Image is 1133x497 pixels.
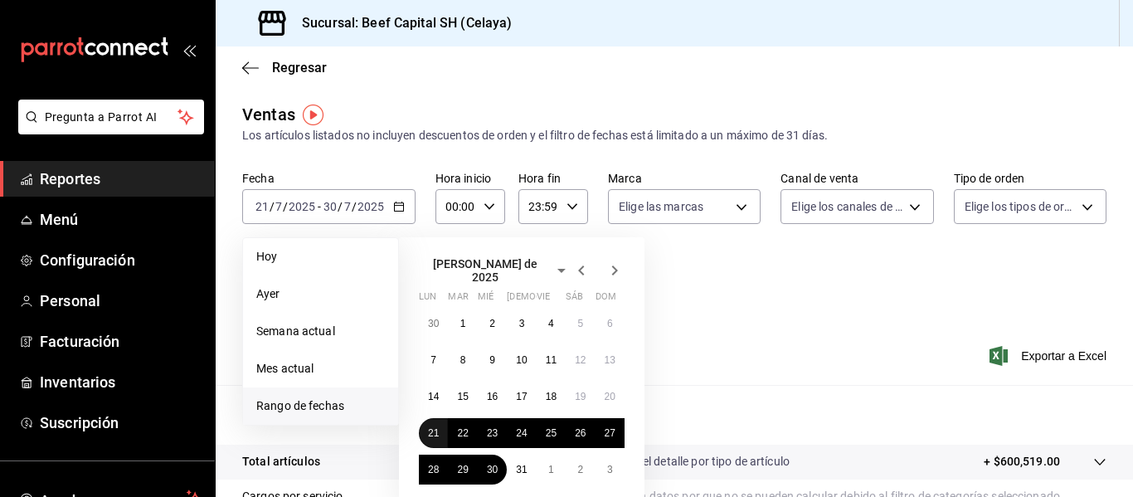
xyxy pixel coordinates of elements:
abbr: 1 de julio de 2025 [460,318,466,329]
button: 4 de julio de 2025 [537,309,566,339]
span: Semana actual [256,323,385,340]
input: -- [323,200,338,213]
button: 31 de julio de 2025 [507,455,536,485]
button: 7 de julio de 2025 [419,345,448,375]
span: Hoy [256,248,385,266]
abbr: 17 de julio de 2025 [516,391,527,402]
abbr: 4 de julio de 2025 [548,318,554,329]
abbr: 8 de julio de 2025 [460,354,466,366]
button: [PERSON_NAME] de 2025 [419,257,571,284]
span: Inventarios [40,371,202,393]
button: open_drawer_menu [182,43,196,56]
button: 15 de julio de 2025 [448,382,477,412]
abbr: lunes [419,291,436,309]
abbr: 20 de julio de 2025 [605,391,615,402]
span: Elige las marcas [619,198,703,215]
span: / [270,200,275,213]
button: 17 de julio de 2025 [507,382,536,412]
input: -- [343,200,352,213]
abbr: 14 de julio de 2025 [428,391,439,402]
abbr: 27 de julio de 2025 [605,427,615,439]
span: Elige los canales de venta [791,198,902,215]
button: 24 de julio de 2025 [507,418,536,448]
button: 6 de julio de 2025 [596,309,625,339]
abbr: 30 de julio de 2025 [487,464,498,475]
span: Elige los tipos de orden [965,198,1076,215]
button: 13 de julio de 2025 [596,345,625,375]
abbr: 29 de julio de 2025 [457,464,468,475]
button: 30 de junio de 2025 [419,309,448,339]
button: Regresar [242,60,327,76]
abbr: 19 de julio de 2025 [575,391,586,402]
button: 2 de agosto de 2025 [566,455,595,485]
input: -- [275,200,283,213]
p: + $600,519.00 [984,453,1060,470]
button: 11 de julio de 2025 [537,345,566,375]
span: Mes actual [256,360,385,378]
button: 12 de julio de 2025 [566,345,595,375]
label: Hora inicio [435,173,505,184]
button: 19 de julio de 2025 [566,382,595,412]
abbr: 24 de julio de 2025 [516,427,527,439]
abbr: miércoles [478,291,494,309]
abbr: 22 de julio de 2025 [457,427,468,439]
label: Hora fin [518,173,588,184]
abbr: 10 de julio de 2025 [516,354,527,366]
span: - [318,200,321,213]
abbr: 7 de julio de 2025 [430,354,436,366]
abbr: 3 de julio de 2025 [519,318,525,329]
span: Reportes [40,168,202,190]
abbr: 2 de julio de 2025 [489,318,495,329]
input: -- [255,200,270,213]
abbr: sábado [566,291,583,309]
button: 1 de julio de 2025 [448,309,477,339]
span: Rango de fechas [256,397,385,415]
abbr: 3 de agosto de 2025 [607,464,613,475]
button: Exportar a Excel [993,346,1106,366]
button: 20 de julio de 2025 [596,382,625,412]
button: 1 de agosto de 2025 [537,455,566,485]
button: 9 de julio de 2025 [478,345,507,375]
img: Tooltip marker [303,105,323,125]
button: 30 de julio de 2025 [478,455,507,485]
button: Pregunta a Parrot AI [18,100,204,134]
abbr: 9 de julio de 2025 [489,354,495,366]
label: Canal de venta [780,173,933,184]
span: / [283,200,288,213]
span: / [352,200,357,213]
div: Los artículos listados no incluyen descuentos de orden y el filtro de fechas está limitado a un m... [242,127,1106,144]
button: 26 de julio de 2025 [566,418,595,448]
input: ---- [357,200,385,213]
abbr: 13 de julio de 2025 [605,354,615,366]
abbr: 30 de junio de 2025 [428,318,439,329]
button: 21 de julio de 2025 [419,418,448,448]
input: ---- [288,200,316,213]
abbr: 15 de julio de 2025 [457,391,468,402]
label: Fecha [242,173,416,184]
span: Regresar [272,60,327,76]
a: Pregunta a Parrot AI [12,120,204,138]
abbr: jueves [507,291,605,309]
abbr: 21 de julio de 2025 [428,427,439,439]
abbr: martes [448,291,468,309]
span: [PERSON_NAME] de 2025 [419,257,552,284]
span: Menú [40,208,202,231]
span: Configuración [40,249,202,271]
abbr: 6 de julio de 2025 [607,318,613,329]
abbr: 16 de julio de 2025 [487,391,498,402]
span: Pregunta a Parrot AI [45,109,178,126]
p: Total artículos [242,453,320,470]
abbr: 18 de julio de 2025 [546,391,557,402]
span: Personal [40,290,202,312]
abbr: 5 de julio de 2025 [577,318,583,329]
button: 10 de julio de 2025 [507,345,536,375]
button: 28 de julio de 2025 [419,455,448,485]
abbr: 31 de julio de 2025 [516,464,527,475]
abbr: 26 de julio de 2025 [575,427,586,439]
div: Ventas [242,102,295,127]
abbr: 1 de agosto de 2025 [548,464,554,475]
button: 14 de julio de 2025 [419,382,448,412]
abbr: 2 de agosto de 2025 [577,464,583,475]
